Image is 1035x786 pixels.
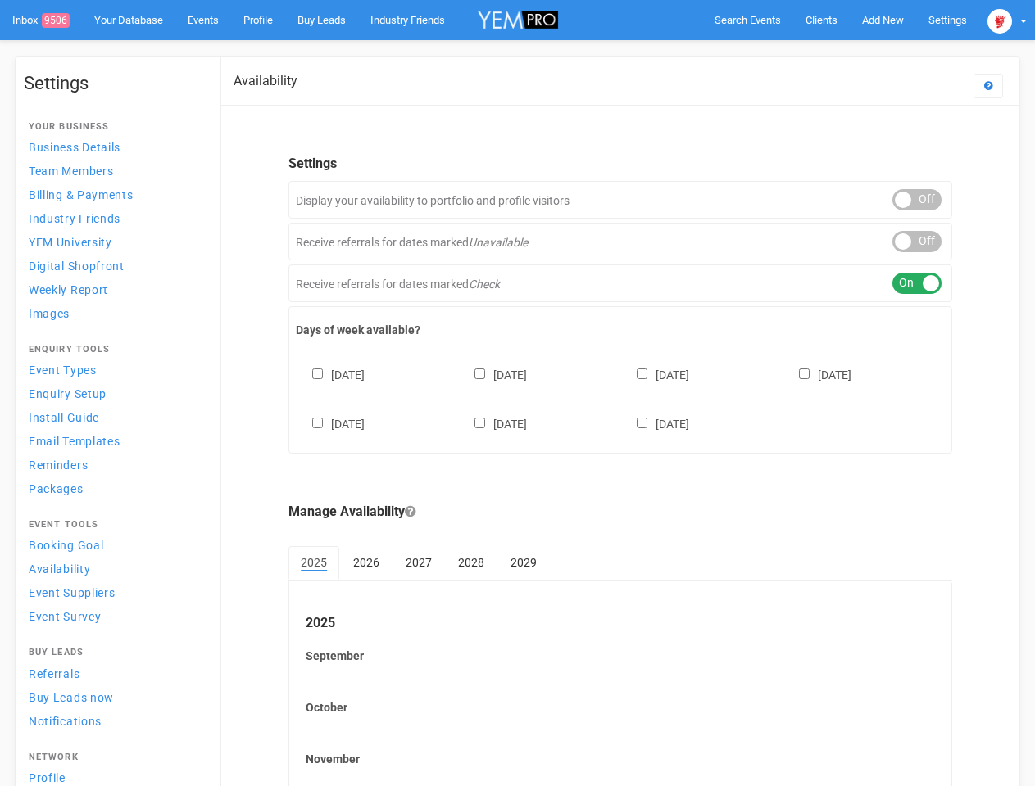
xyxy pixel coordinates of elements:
a: 2025 [288,546,339,580]
a: Buy Leads now [24,686,204,708]
label: [DATE] [296,365,365,383]
a: Packages [24,477,204,499]
h1: Settings [24,74,204,93]
a: Event Survey [24,605,204,627]
legend: 2025 [306,614,935,633]
a: Reminders [24,454,204,476]
span: Booking Goal [29,539,103,552]
span: Availability [29,562,90,576]
h2: Availability [234,74,297,88]
label: September [306,648,935,664]
label: November [306,751,935,767]
img: open-uri20250107-2-1pbi2ie [987,9,1012,34]
span: Event Suppliers [29,586,116,599]
span: Reminders [29,458,88,472]
span: 9506 [42,13,70,28]
label: Days of week available? [296,322,945,338]
a: Team Members [24,160,204,182]
span: Clients [806,14,838,26]
span: Add New [862,14,904,26]
a: Weekly Report [24,278,204,300]
input: [DATE] [799,368,810,379]
span: Email Templates [29,435,120,448]
label: [DATE] [783,365,851,383]
h4: Enquiry Tools [29,345,199,355]
a: Availability [24,558,204,580]
label: [DATE] [296,414,365,432]
a: Notifications [24,710,204,732]
a: Images [24,302,204,324]
a: Business Details [24,136,204,158]
span: Search Events [715,14,781,26]
input: [DATE] [312,418,323,428]
a: Email Templates [24,430,204,452]
a: Referrals [24,662,204,684]
span: Business Details [29,141,120,154]
input: [DATE] [637,368,647,379]
a: Event Suppliers [24,581,204,603]
div: Display your availability to portfolio and profile visitors [288,181,952,219]
a: Industry Friends [24,207,204,229]
em: Check [469,278,500,291]
a: Booking Goal [24,534,204,556]
input: [DATE] [637,418,647,428]
input: [DATE] [474,368,485,379]
span: Digital Shopfront [29,260,125,273]
h4: Buy Leads [29,648,199,657]
label: [DATE] [620,365,689,383]
span: Notifications [29,715,102,728]
legend: Settings [288,155,952,174]
h4: Event Tools [29,520,199,530]
a: 2029 [498,546,549,579]
label: [DATE] [458,414,527,432]
em: Unavailable [469,236,528,249]
a: 2028 [446,546,497,579]
a: YEM University [24,231,204,253]
a: Install Guide [24,406,204,428]
label: [DATE] [458,365,527,383]
input: [DATE] [474,418,485,428]
div: Receive referrals for dates marked [288,223,952,260]
label: [DATE] [620,414,689,432]
a: Digital Shopfront [24,255,204,277]
input: [DATE] [312,368,323,379]
span: Billing & Payments [29,188,134,201]
span: Install Guide [29,411,99,424]
span: Images [29,307,70,320]
span: Team Members [29,165,113,178]
span: Enquiry Setup [29,387,107,400]
a: Event Types [24,359,204,381]
h4: Your Business [29,122,199,132]
h4: Network [29,752,199,762]
a: Billing & Payments [24,183,204,206]
span: Event Types [29,364,97,377]
a: 2026 [341,546,392,579]
legend: Manage Availability [288,503,952,522]
label: October [306,699,935,716]
a: Enquiry Setup [24,382,204,404]
span: Packages [29,482,84,495]
div: Receive referrals for dates marked [288,264,952,302]
a: 2027 [393,546,444,579]
span: Event Survey [29,610,101,623]
span: YEM University [29,236,112,249]
span: Weekly Report [29,283,108,296]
